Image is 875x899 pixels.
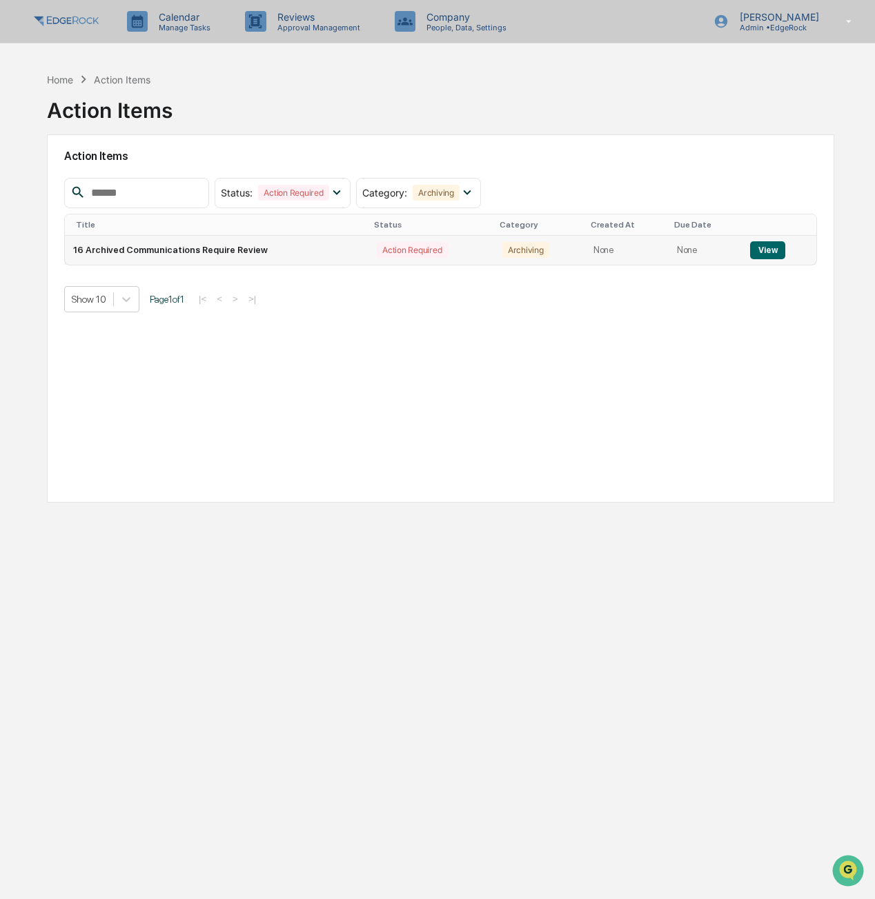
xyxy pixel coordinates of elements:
[258,185,328,201] div: Action Required
[374,220,489,230] div: Status
[377,242,447,258] div: Action Required
[65,236,368,265] td: 16 Archived Communications Require Review
[213,293,226,305] button: <
[674,220,736,230] div: Due Date
[413,185,460,201] div: Archiving
[669,236,742,265] td: None
[95,168,177,193] a: 🗄️Attestations
[148,11,217,23] p: Calendar
[195,293,210,305] button: |<
[729,11,826,23] p: [PERSON_NAME]
[415,23,513,32] p: People, Data, Settings
[266,11,367,23] p: Reviews
[137,234,167,244] span: Pylon
[591,220,663,230] div: Created At
[14,105,39,130] img: 1746055101610-c473b297-6a78-478c-a979-82029cc54cd1
[500,220,580,230] div: Category
[76,220,363,230] div: Title
[729,23,826,32] p: Admin • EdgeRock
[47,74,73,85] div: Home
[47,87,173,123] div: Action Items
[28,174,89,188] span: Preclearance
[47,105,226,119] div: Start new chat
[228,293,242,305] button: >
[14,175,25,186] div: 🖐️
[33,13,99,30] img: logo
[8,194,92,219] a: 🔎Data Lookup
[244,293,260,305] button: >|
[831,853,868,891] iframe: Open customer support
[47,119,175,130] div: We're available if you need us!
[94,74,150,85] div: Action Items
[97,233,167,244] a: Powered byPylon
[415,11,513,23] p: Company
[100,175,111,186] div: 🗄️
[150,294,184,305] span: Page 1 of 1
[235,110,251,126] button: Start new chat
[750,245,785,255] a: View
[221,187,253,199] span: Status :
[14,29,251,51] p: How can we help?
[28,200,87,214] span: Data Lookup
[750,241,785,259] button: View
[502,242,549,258] div: Archiving
[362,187,407,199] span: Category :
[114,174,171,188] span: Attestations
[14,201,25,212] div: 🔎
[148,23,217,32] p: Manage Tasks
[585,236,669,265] td: None
[266,23,367,32] p: Approval Management
[8,168,95,193] a: 🖐️Preclearance
[64,150,817,163] h2: Action Items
